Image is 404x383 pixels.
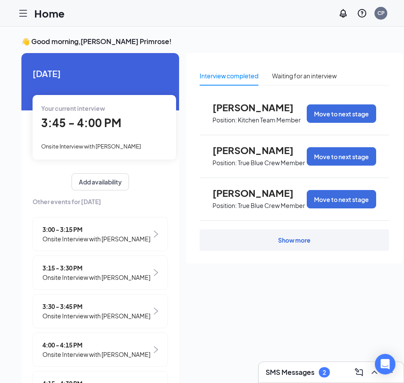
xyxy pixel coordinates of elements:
[42,273,150,282] span: Onsite Interview with [PERSON_NAME]
[42,302,150,311] span: 3:30 - 3:45 PM
[212,102,307,113] span: [PERSON_NAME]
[42,340,150,350] span: 4:00 - 4:15 PM
[33,67,168,80] span: [DATE]
[338,8,348,18] svg: Notifications
[307,147,376,166] button: Move to next stage
[266,368,314,377] h3: SMS Messages
[41,116,121,130] span: 3:45 - 4:00 PM
[369,367,380,377] svg: ChevronUp
[42,350,150,359] span: Onsite Interview with [PERSON_NAME]
[41,104,105,112] span: Your current interview
[42,225,150,234] span: 3:00 - 3:15 PM
[272,71,337,80] div: Waiting for an interview
[357,8,367,18] svg: QuestionInfo
[21,37,403,46] h3: 👋 Good morning, [PERSON_NAME] Primrose !
[375,354,395,374] div: Open Intercom Messenger
[212,145,307,156] span: [PERSON_NAME]
[368,365,381,379] button: ChevronUp
[33,197,168,206] span: Other events for [DATE]
[42,263,150,273] span: 3:15 - 3:30 PM
[307,190,376,208] button: Move to next stage
[352,365,366,379] button: ComposeMessage
[238,116,301,124] p: Kitchen Team Member
[42,234,150,243] span: Onsite Interview with [PERSON_NAME]
[212,116,237,124] p: Position:
[354,367,364,377] svg: ComposeMessage
[212,187,307,199] span: [PERSON_NAME]
[238,202,305,210] p: True Blue Crew Member
[377,9,385,17] div: CP
[212,202,237,210] p: Position:
[18,8,28,18] svg: Hamburger
[200,71,258,80] div: Interview completed
[41,143,141,150] span: Onsite Interview with [PERSON_NAME]
[323,369,326,376] div: 2
[278,236,311,244] div: Show more
[72,173,129,190] button: Add availability
[42,311,150,321] span: Onsite Interview with [PERSON_NAME]
[238,159,305,167] p: True Blue Crew Member
[307,104,376,123] button: Move to next stage
[34,6,65,21] h1: Home
[212,159,237,167] p: Position:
